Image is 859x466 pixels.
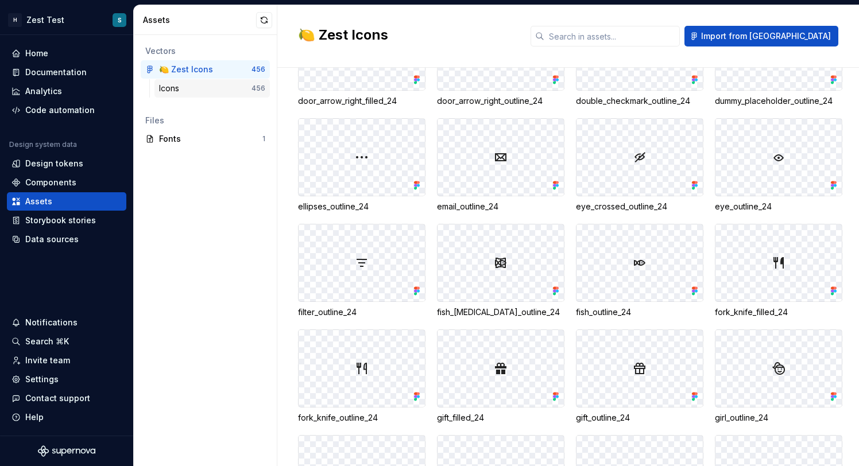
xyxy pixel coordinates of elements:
[7,82,126,100] a: Analytics
[7,101,126,119] a: Code automation
[262,134,265,143] div: 1
[251,84,265,93] div: 456
[544,26,680,46] input: Search in assets...
[576,95,703,107] div: double_checkmark_outline_24
[25,317,78,328] div: Notifications
[437,95,564,107] div: door_arrow_right_outline_24
[25,336,69,347] div: Search ⌘K
[9,140,77,149] div: Design system data
[2,7,131,32] button: HZest TestS
[437,201,564,212] div: email_outline_24
[7,192,126,211] a: Assets
[715,95,842,107] div: dummy_placeholder_outline_24
[298,201,425,212] div: ellipses_outline_24
[118,15,122,25] div: S
[143,14,256,26] div: Assets
[437,306,564,318] div: fish_[MEDICAL_DATA]_outline_24
[25,234,79,245] div: Data sources
[7,332,126,351] button: Search ⌘K
[25,196,52,207] div: Assets
[25,393,90,404] div: Contact support
[25,177,76,188] div: Components
[38,445,95,457] svg: Supernova Logo
[25,215,96,226] div: Storybook stories
[8,13,22,27] div: H
[7,230,126,248] a: Data sources
[141,130,270,148] a: Fonts1
[145,115,265,126] div: Files
[25,86,62,97] div: Analytics
[7,44,126,63] a: Home
[159,133,262,145] div: Fonts
[251,65,265,74] div: 456
[715,412,842,424] div: girl_outline_24
[576,412,703,424] div: gift_outline_24
[7,370,126,389] a: Settings
[25,158,83,169] div: Design tokens
[25,48,48,59] div: Home
[25,355,70,366] div: Invite team
[298,26,517,44] h2: 🍋 Zest Icons
[298,95,425,107] div: door_arrow_right_filled_24
[25,374,59,385] div: Settings
[25,104,95,116] div: Code automation
[7,351,126,370] a: Invite team
[145,45,265,57] div: Vectors
[298,306,425,318] div: filter_outline_24
[159,83,184,94] div: Icons
[7,211,126,230] a: Storybook stories
[715,306,842,318] div: fork_knife_filled_24
[7,173,126,192] a: Components
[715,201,842,212] div: eye_outline_24
[7,154,126,173] a: Design tokens
[25,67,87,78] div: Documentation
[437,412,564,424] div: gift_filled_24
[159,64,213,75] div: 🍋 Zest Icons
[576,201,703,212] div: eye_crossed_outline_24
[701,30,831,42] span: Import from [GEOGRAPHIC_DATA]
[7,408,126,426] button: Help
[7,313,126,332] button: Notifications
[26,14,64,26] div: Zest Test
[141,60,270,79] a: 🍋 Zest Icons456
[154,79,270,98] a: Icons456
[576,306,703,318] div: fish_outline_24
[7,63,126,81] a: Documentation
[298,412,425,424] div: fork_knife_outline_24
[7,389,126,407] button: Contact support
[684,26,838,46] button: Import from [GEOGRAPHIC_DATA]
[25,411,44,423] div: Help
